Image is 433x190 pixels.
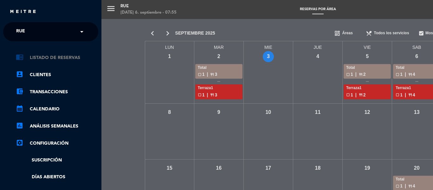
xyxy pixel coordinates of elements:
a: Suscripción [16,157,98,164]
i: calendar_month [16,105,23,112]
i: settings_applications [16,139,23,147]
span: Rue [16,25,25,38]
a: assessmentANÁLISIS SEMANALES [16,122,98,130]
i: assessment [16,122,23,129]
a: calendar_monthCalendario [16,105,98,113]
a: account_boxClientes [16,71,98,79]
img: MEITRE [10,10,36,14]
i: account_balance_wallet [16,88,23,95]
a: account_balance_walletTransacciones [16,88,98,96]
a: Configuración [16,140,98,147]
a: Días abiertos [16,174,98,181]
a: chrome_reader_modeListado de Reservas [16,54,98,62]
i: account_box [16,70,23,78]
i: chrome_reader_mode [16,53,23,61]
